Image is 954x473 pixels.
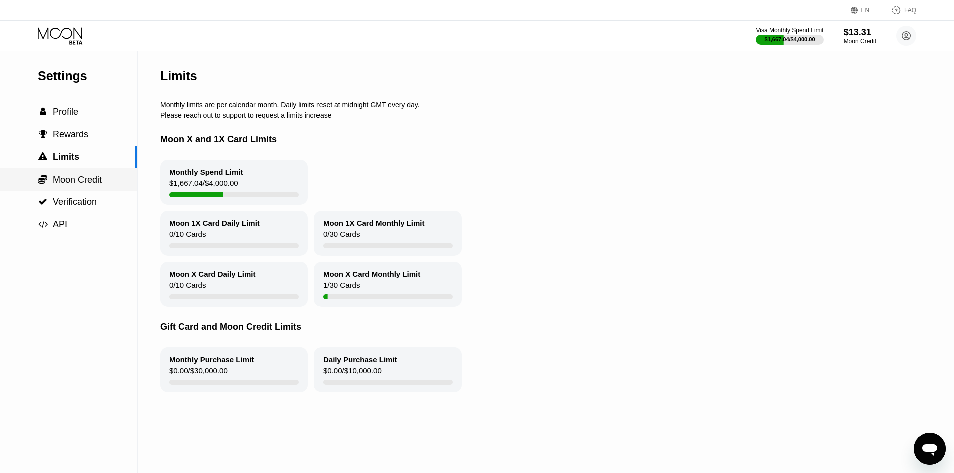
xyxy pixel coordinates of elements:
[169,270,256,278] div: Moon X Card Daily Limit
[38,220,48,229] span: 
[38,197,48,206] div: 
[40,107,46,116] span: 
[881,5,916,15] div: FAQ
[323,270,420,278] div: Moon X Card Monthly Limit
[169,281,206,294] div: 0 / 10 Cards
[914,433,946,465] iframe: Schaltfläche zum Öffnen des Messaging-Fensters
[38,174,48,184] div: 
[169,366,228,380] div: $0.00 / $30,000.00
[169,230,206,243] div: 0 / 10 Cards
[756,27,823,34] div: Visa Monthly Spend Limit
[38,69,137,83] div: Settings
[38,152,48,161] div: 
[38,197,47,206] span: 
[39,130,47,139] span: 
[323,355,397,364] div: Daily Purchase Limit
[160,119,923,160] div: Moon X and 1X Card Limits
[38,130,48,139] div: 
[169,168,243,176] div: Monthly Spend Limit
[844,27,876,38] div: $13.31
[160,101,923,109] div: Monthly limits are per calendar month. Daily limits reset at midnight GMT every day.
[38,152,47,161] span: 
[160,69,197,83] div: Limits
[53,219,67,229] span: API
[169,355,254,364] div: Monthly Purchase Limit
[904,7,916,14] div: FAQ
[765,36,815,42] div: $1,667.04 / $4,000.00
[169,219,260,227] div: Moon 1X Card Daily Limit
[323,366,382,380] div: $0.00 / $10,000.00
[53,152,79,162] span: Limits
[53,129,88,139] span: Rewards
[38,174,47,184] span: 
[38,107,48,116] div: 
[160,111,923,119] div: Please reach out to support to request a limits increase
[851,5,881,15] div: EN
[169,179,238,192] div: $1,667.04 / $4,000.00
[323,281,360,294] div: 1 / 30 Cards
[861,7,870,14] div: EN
[323,219,425,227] div: Moon 1X Card Monthly Limit
[844,27,876,45] div: $13.31Moon Credit
[756,27,823,45] div: Visa Monthly Spend Limit$1,667.04/$4,000.00
[323,230,360,243] div: 0 / 30 Cards
[53,107,78,117] span: Profile
[53,175,102,185] span: Moon Credit
[53,197,97,207] span: Verification
[844,38,876,45] div: Moon Credit
[160,307,923,347] div: Gift Card and Moon Credit Limits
